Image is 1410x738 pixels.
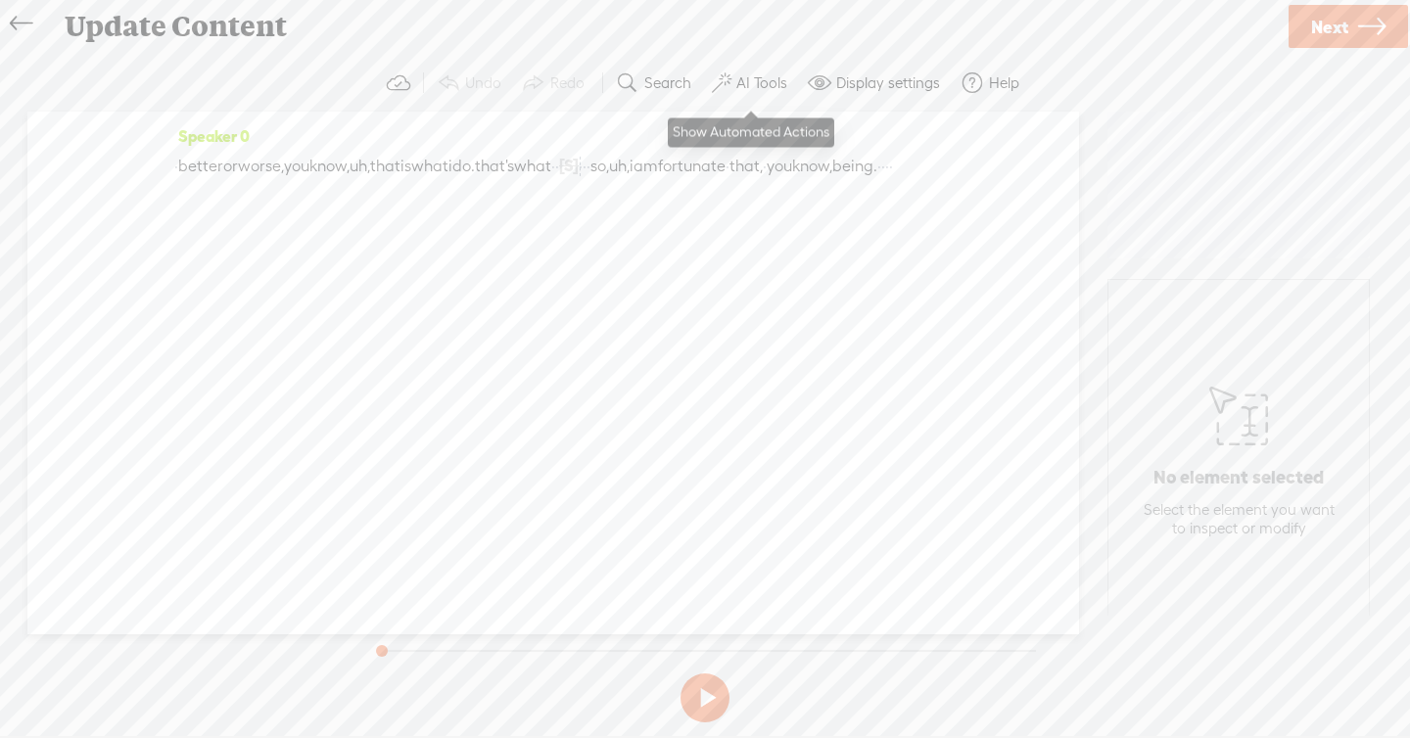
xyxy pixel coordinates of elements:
[729,152,763,181] span: that,
[452,152,475,181] span: do.
[174,127,250,145] span: Speaker 0
[736,73,787,93] label: AI Tools
[726,152,729,181] span: ·
[51,1,1286,52] div: Update Content
[644,73,691,93] label: Search
[1139,500,1339,538] div: Select the element you want to inspect or modify
[514,64,597,103] button: Redo
[634,152,658,181] span: am
[370,152,400,181] span: that
[832,152,877,181] span: being.
[583,152,587,181] span: ·
[400,152,411,181] span: is
[608,64,704,103] button: Search
[448,152,452,181] span: i
[309,152,350,181] span: know,
[630,152,634,181] span: i
[877,152,881,181] span: ·
[767,152,792,181] span: you
[238,152,284,181] span: worse,
[587,152,590,181] span: ·
[550,73,585,93] label: Redo
[559,157,579,174] span: [S]
[223,152,238,181] span: or
[889,152,893,181] span: ·
[1311,2,1348,52] span: Next
[885,152,889,181] span: ·
[590,152,609,181] span: so,
[836,73,940,93] label: Display settings
[475,152,514,181] span: that's
[465,73,501,93] label: Undo
[411,152,448,181] span: what
[989,73,1019,93] label: Help
[1153,466,1324,489] p: No element selected
[551,152,555,181] span: ·
[284,152,309,181] span: you
[881,152,885,181] span: ·
[514,152,551,181] span: what
[178,152,223,181] span: better
[579,152,583,181] span: ·
[953,64,1032,103] button: Help
[658,152,726,181] span: fortunate
[763,152,767,181] span: ·
[792,152,832,181] span: know,
[800,64,953,103] button: Display settings
[429,64,514,103] button: Undo
[609,152,630,181] span: uh,
[704,64,800,103] button: AI Tools
[174,152,178,181] span: ·
[555,152,559,181] span: ·
[350,152,370,181] span: uh,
